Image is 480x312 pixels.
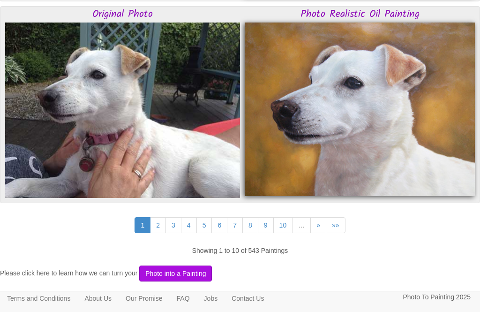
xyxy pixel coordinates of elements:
[403,291,471,303] p: Photo To Painting 2025
[135,217,150,233] a: 1
[225,291,271,305] a: Contact Us
[258,217,274,233] a: 9
[139,266,212,282] button: Photo into a Painting
[165,217,181,233] a: 3
[242,217,258,233] a: 8
[197,291,225,305] a: Jobs
[119,291,170,305] a: Our Promise
[245,9,475,20] h3: Photo Realistic Oil Painting
[170,291,197,305] a: FAQ
[150,217,166,233] a: 2
[181,217,197,233] a: 4
[292,217,311,233] a: …
[245,23,475,196] img: Oil painting of a dog
[326,217,345,233] a: »»
[310,217,326,233] a: »
[196,217,212,233] a: 5
[211,217,227,233] a: 6
[227,217,243,233] a: 7
[137,269,212,277] a: Photo into a Painting
[77,291,119,305] a: About Us
[5,23,240,198] img: Original Photo
[273,217,293,233] a: 10
[5,9,240,20] h3: Original Photo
